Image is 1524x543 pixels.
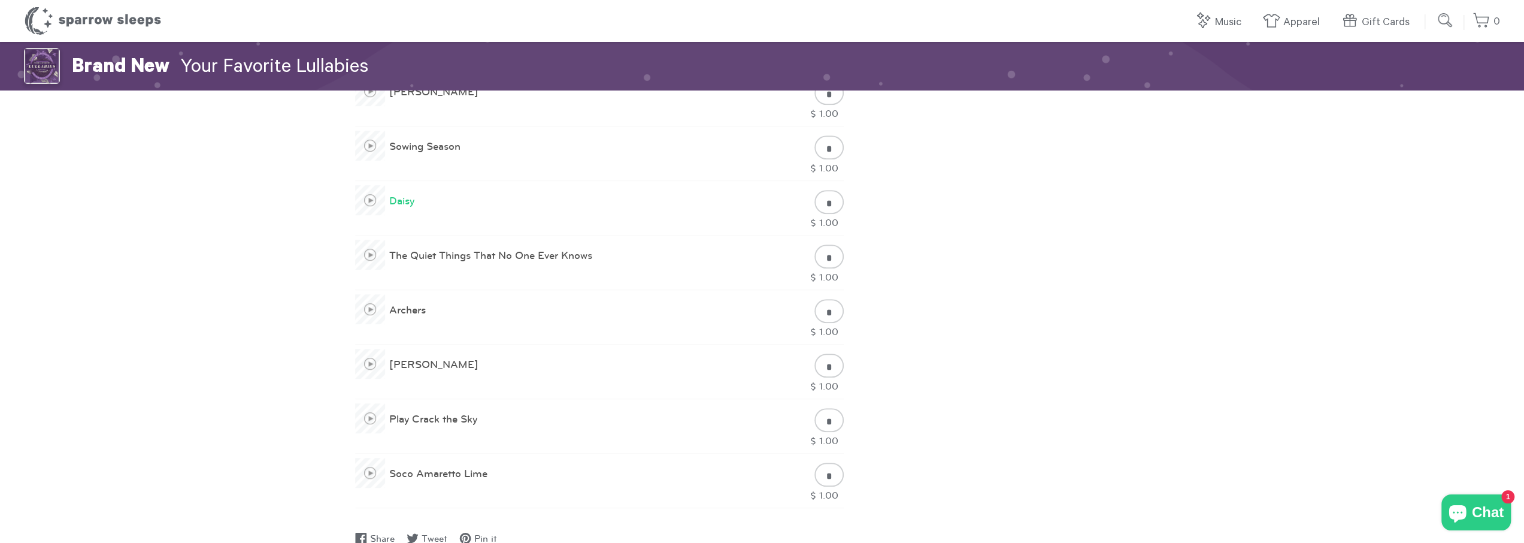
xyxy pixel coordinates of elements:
[24,48,60,84] img: Brand New - Your Favorite Lullabies
[72,58,169,80] span: Brand New
[805,159,844,177] div: $ 1.00
[1438,494,1514,533] inbox-online-store-chat: Shopify online store chat
[1341,10,1416,35] a: Gift Cards
[356,465,489,496] a: Soco Amaretto Lime
[356,138,462,169] a: Sowing Season
[24,6,162,36] h1: Sparrow Sleeps
[1473,9,1500,35] a: 0
[805,269,844,286] div: $ 1.00
[356,301,427,333] a: Archers
[805,378,844,396] div: $ 1.00
[805,105,844,123] div: $ 1.00
[805,323,844,341] div: $ 1.00
[805,487,844,505] div: $ 1.00
[1194,10,1247,35] a: Music
[1434,8,1458,32] input: Submit
[180,58,368,80] span: Your Favorite Lullabies
[805,214,844,232] div: $ 1.00
[356,192,416,224] a: Daisy
[805,432,844,450] div: $ 1.00
[356,411,478,442] a: Play Crack the Sky
[356,83,480,114] a: [PERSON_NAME]
[356,247,593,278] a: The Quiet Things That No One Ever Knows
[1262,10,1326,35] a: Apparel
[356,356,480,387] a: [PERSON_NAME]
